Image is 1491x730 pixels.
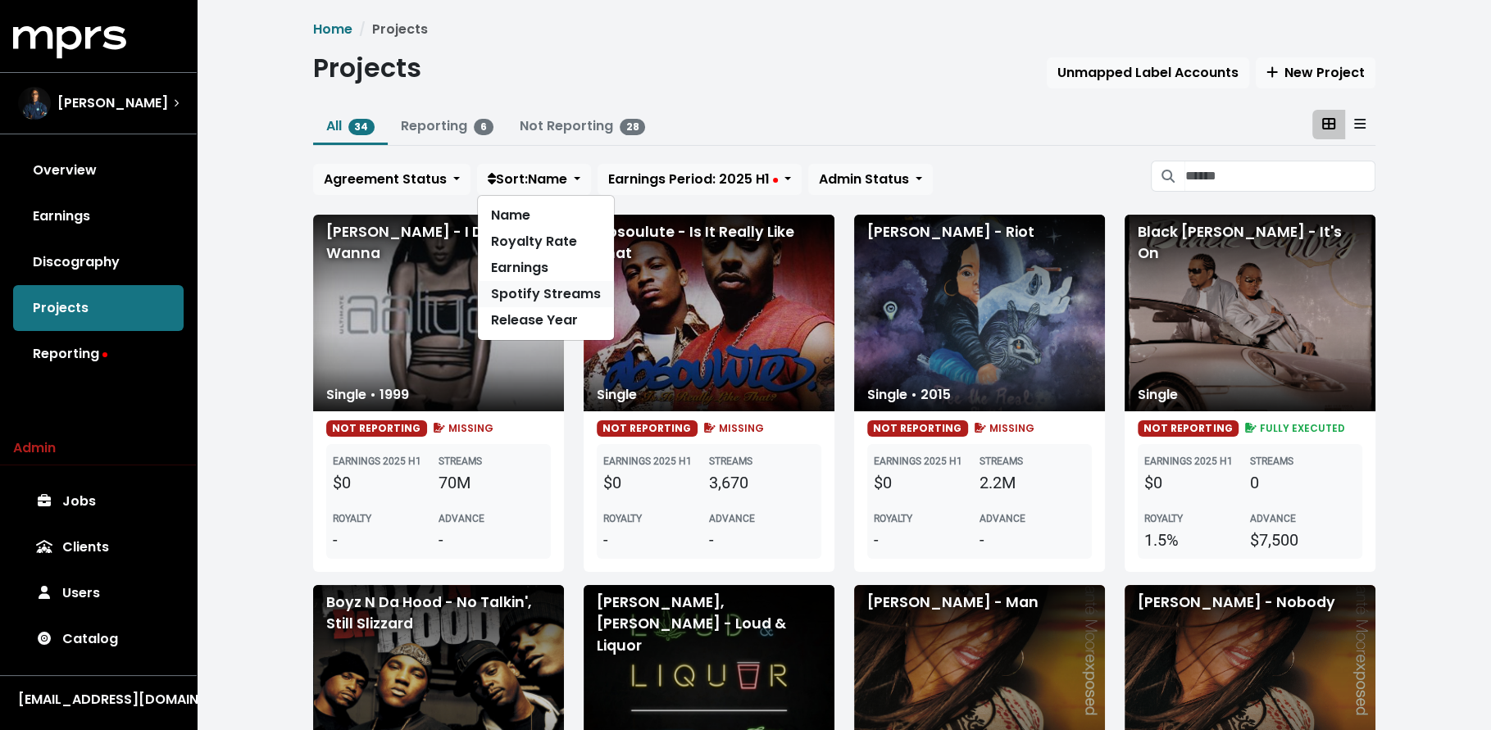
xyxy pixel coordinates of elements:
div: - [709,528,815,552]
b: ADVANCE [980,513,1025,524]
div: Single • 1999 [313,379,422,411]
a: Name [478,202,614,229]
span: 6 [474,119,493,135]
b: EARNINGS 2025 H1 [874,456,962,467]
span: 34 [348,119,375,135]
span: NOT REPORTING [326,420,428,437]
div: - [874,528,980,552]
div: - [980,528,1085,552]
div: $7,500 [1250,528,1356,552]
div: $0 [874,470,980,495]
div: - [603,528,709,552]
div: Absoulute - Is It Really Like That [584,215,834,411]
button: Agreement Status [313,164,470,195]
span: MISSING [430,421,493,435]
div: [PERSON_NAME] - I Don't Wanna [313,215,564,411]
a: Catalog [13,616,184,662]
span: [PERSON_NAME] [57,93,168,113]
li: Projects [352,20,428,39]
b: EARNINGS 2025 H1 [603,456,692,467]
a: Release Year [478,307,614,333]
span: MISSING [701,421,764,435]
div: $0 [1144,470,1250,495]
div: 3,670 [709,470,815,495]
div: [PERSON_NAME] - Riot [854,215,1105,411]
b: ROYALTY [874,513,912,524]
b: EARNINGS 2025 H1 [1144,456,1233,467]
b: ADVANCE [1250,513,1296,524]
b: STREAMS [1250,456,1293,467]
a: Users [13,570,184,616]
input: Search projects [1184,161,1375,192]
a: Jobs [13,478,184,524]
a: Overview [13,147,184,193]
a: Clients [13,524,184,570]
svg: Card View [1322,117,1335,130]
a: Earnings [13,193,184,239]
div: Single [1125,379,1191,411]
span: 28 [620,119,646,135]
img: The selected account / producer [18,87,51,120]
span: Agreement Status [324,170,447,188]
a: Reporting6 [401,116,493,135]
b: ROYALTY [333,513,371,524]
button: Sort:Name [477,164,591,195]
span: Earnings Period: 2025 H1 [608,170,778,188]
a: Royalty Rate [478,229,614,255]
div: - [333,528,439,552]
span: NOT REPORTING [597,420,698,437]
button: Admin Status [808,164,933,195]
b: STREAMS [980,456,1023,467]
span: Unmapped Label Accounts [1057,63,1239,82]
a: Discography [13,239,184,285]
div: 1.5% [1144,528,1250,552]
b: ROYALTY [1144,513,1183,524]
button: [EMAIL_ADDRESS][DOMAIN_NAME] [13,689,184,710]
div: [EMAIL_ADDRESS][DOMAIN_NAME] [18,690,179,710]
a: Earnings [478,255,614,281]
div: 2.2M [980,470,1085,495]
div: Single • 2015 [854,379,964,411]
div: $0 [603,470,709,495]
svg: Table View [1354,117,1366,130]
div: $0 [333,470,439,495]
b: ADVANCE [439,513,484,524]
b: ADVANCE [709,513,755,524]
span: Sort: Name [488,170,567,188]
button: New Project [1256,57,1375,88]
h1: Projects [313,52,421,84]
nav: breadcrumb [313,20,1375,39]
b: EARNINGS 2025 H1 [333,456,421,467]
span: FULLY EXECUTED [1242,421,1345,435]
div: - [439,528,544,552]
span: NOT REPORTING [1138,420,1239,437]
span: NOT REPORTING [867,420,969,437]
a: mprs logo [13,32,126,51]
div: Single [584,379,650,411]
span: New Project [1266,63,1365,82]
button: Unmapped Label Accounts [1047,57,1249,88]
b: STREAMS [709,456,752,467]
span: MISSING [971,421,1034,435]
div: Black [PERSON_NAME] - It's On [1125,215,1375,411]
div: 0 [1250,470,1356,495]
span: Admin Status [819,170,909,188]
div: 70M [439,470,544,495]
a: Spotify Streams [478,281,614,307]
a: All34 [326,116,375,135]
a: Home [313,20,352,39]
a: Not Reporting28 [520,116,646,135]
a: Reporting [13,331,184,377]
b: ROYALTY [603,513,642,524]
b: STREAMS [439,456,482,467]
button: Earnings Period: 2025 H1 [598,164,802,195]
